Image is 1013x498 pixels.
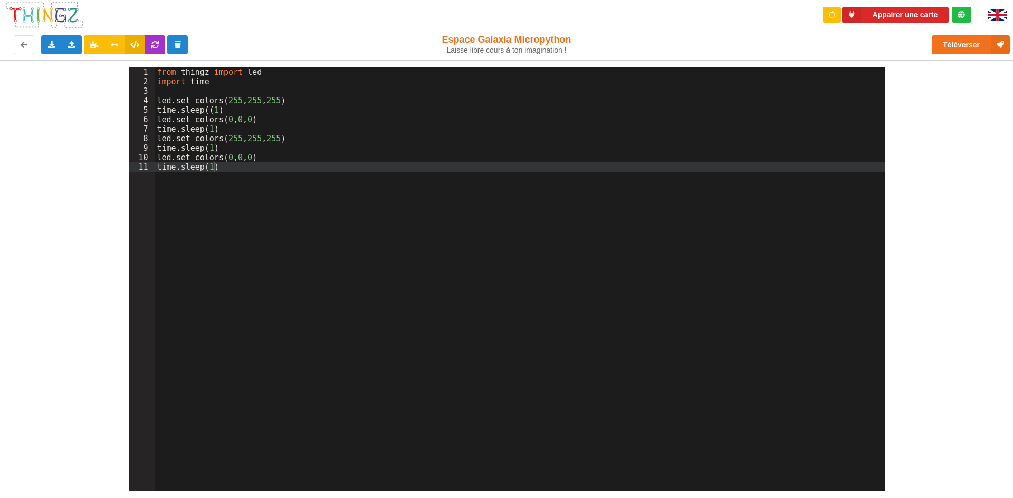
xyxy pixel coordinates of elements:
button: Téléverser [932,35,1010,54]
div: Tu es connecté au serveur de création de Thingz [952,7,971,23]
button: Appairer une carte [842,7,949,23]
div: Laisse libre cours à ton imagination ! [418,46,595,55]
div: 4 [129,96,155,105]
div: 9 [129,143,155,153]
img: thingz_logo.png [5,1,84,29]
div: 1 [129,67,155,77]
div: 2 [129,77,155,86]
div: 6 [129,115,155,124]
div: 8 [129,134,155,143]
div: 11 [129,162,155,172]
img: gb.png [988,9,1007,21]
div: Espace Galaxia Micropython [418,34,595,55]
div: 7 [129,124,155,134]
div: 5 [129,105,155,115]
div: 3 [129,86,155,96]
div: 10 [129,153,155,162]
